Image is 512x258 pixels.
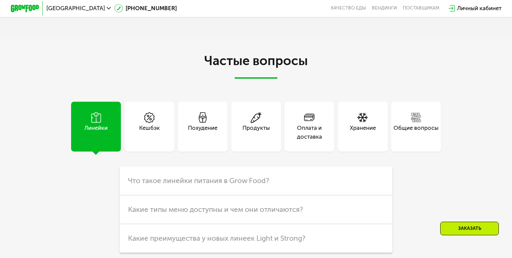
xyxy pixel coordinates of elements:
[114,4,177,13] a: [PHONE_NUMBER]
[350,124,376,141] div: Хранение
[128,176,269,185] span: Что такое линейки питания в Grow Food?
[57,54,455,78] h2: Частые вопросы
[393,124,439,141] div: Общие вопросы
[440,222,499,235] div: Заказать
[331,5,366,11] a: Качество еды
[372,5,397,11] a: Вендинги
[46,5,105,11] span: [GEOGRAPHIC_DATA]
[84,124,108,141] div: Линейки
[128,205,303,214] span: Какие типы меню доступны и чем они отличаются?
[284,124,334,141] div: Оплата и доставка
[403,5,440,11] div: поставщикам
[188,124,217,141] div: Похудение
[139,124,160,141] div: Кешбэк
[242,124,270,141] div: Продукты
[128,234,305,242] span: Какие преимущества у новых линеек Light и Strong?
[457,4,502,13] div: Личный кабинет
